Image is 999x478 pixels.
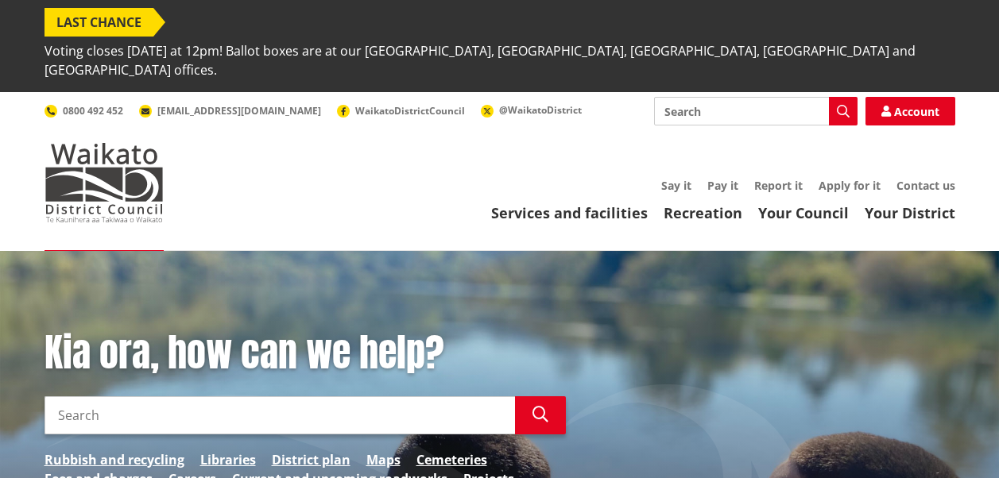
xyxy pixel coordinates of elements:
a: 0800 492 452 [45,104,123,118]
a: Contact us [896,178,955,193]
a: Maps [366,450,401,469]
a: @WaikatoDistrict [481,103,582,117]
span: [EMAIL_ADDRESS][DOMAIN_NAME] [157,104,321,118]
a: WaikatoDistrictCouncil [337,104,465,118]
span: Voting closes [DATE] at 12pm! Ballot boxes are at our [GEOGRAPHIC_DATA], [GEOGRAPHIC_DATA], [GEOG... [45,37,955,84]
a: Your Council [758,203,849,222]
a: Cemeteries [416,450,487,469]
span: @WaikatoDistrict [499,103,582,117]
a: [EMAIL_ADDRESS][DOMAIN_NAME] [139,104,321,118]
h1: Kia ora, how can we help? [45,330,566,376]
a: District plan [272,450,350,469]
a: Your District [865,203,955,222]
a: Pay it [707,178,738,193]
a: Apply for it [819,178,881,193]
a: Recreation [664,203,742,222]
a: Account [865,97,955,125]
span: 0800 492 452 [63,104,123,118]
span: LAST CHANCE [45,8,153,37]
input: Search input [654,97,858,125]
a: Rubbish and recycling [45,450,184,469]
input: Search input [45,396,515,434]
a: Say it [661,178,691,193]
a: Libraries [200,450,256,469]
a: Services and facilities [491,203,648,222]
img: Waikato District Council - Te Kaunihera aa Takiwaa o Waikato [45,143,164,222]
a: Report it [754,178,803,193]
span: WaikatoDistrictCouncil [355,104,465,118]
